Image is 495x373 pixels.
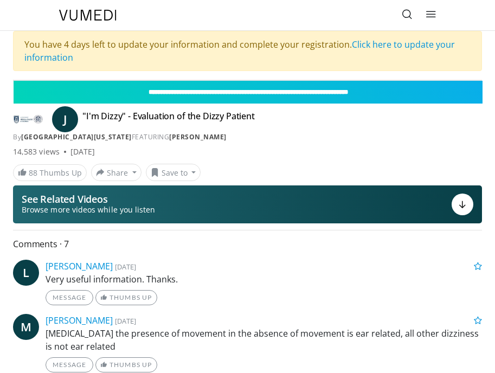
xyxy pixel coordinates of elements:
a: Thumbs Up [95,290,157,305]
a: 88 Thumbs Up [13,164,87,181]
a: [PERSON_NAME] [169,132,227,142]
div: You have 4 days left to update your information and complete your registration. [13,31,482,71]
span: 14,583 views [13,146,60,157]
button: See Related Videos Browse more videos while you listen [13,185,482,223]
span: Comments 7 [13,237,482,251]
a: J [52,106,78,132]
p: [MEDICAL_DATA] the presence of movement in the absence of movement is ear related, all other dizz... [46,327,482,353]
a: [PERSON_NAME] [46,314,113,326]
a: Message [46,290,93,305]
div: By FEATURING [13,132,482,142]
a: [PERSON_NAME] [46,260,113,272]
p: See Related Videos [22,194,155,204]
div: [DATE] [70,146,95,157]
span: Browse more videos while you listen [22,204,155,215]
h4: "I'm Dizzy" - Evaluation of the Dizzy Patient [82,111,255,128]
a: Thumbs Up [95,357,157,372]
p: Very useful information. Thanks. [46,273,482,286]
a: M [13,314,39,340]
img: Medical College of Georgia - Augusta University [13,111,43,128]
button: Save to [146,164,201,181]
small: [DATE] [115,262,136,272]
span: 88 [29,168,37,178]
a: L [13,260,39,286]
a: Message [46,357,93,372]
a: [GEOGRAPHIC_DATA][US_STATE] [21,132,132,142]
img: VuMedi Logo [59,10,117,21]
small: [DATE] [115,316,136,326]
button: Share [91,164,142,181]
